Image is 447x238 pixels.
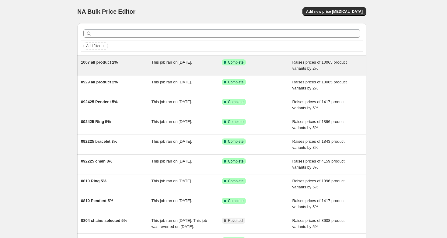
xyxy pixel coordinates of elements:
span: Complete [228,60,243,65]
span: 092225 bracelet 3% [81,139,117,144]
span: This job ran on [DATE]. [152,60,192,65]
span: This job ran on [DATE]. [152,159,192,163]
span: Raises prices of 1417 product variants by 5% [292,100,345,110]
button: Add filter [83,42,108,50]
span: 0804 chains selected 5% [81,218,127,223]
span: 0929 all product 2% [81,80,118,84]
span: Reverted [228,218,243,223]
span: 1007 all product 2% [81,60,118,65]
span: 0810 Pendent 5% [81,198,113,203]
span: Raises prices of 1896 product variants by 5% [292,179,345,189]
span: This job ran on [DATE]. [152,80,192,84]
span: Add filter [86,44,100,48]
span: This job ran on [DATE]. [152,179,192,183]
span: Raises prices of 1843 product variants by 3% [292,139,345,150]
span: Complete [228,80,243,85]
span: This job ran on [DATE]. [152,198,192,203]
span: Complete [228,119,243,124]
span: Complete [228,198,243,203]
span: Complete [228,179,243,184]
span: Add new price [MEDICAL_DATA] [306,9,363,14]
span: 0810 Ring 5% [81,179,107,183]
span: This job ran on [DATE]. [152,100,192,104]
span: This job ran on [DATE]. [152,119,192,124]
span: Raises prices of 1417 product variants by 5% [292,198,345,209]
span: Raises prices of 10065 product variants by 2% [292,60,347,71]
span: NA Bulk Price Editor [77,8,135,15]
span: Raises prices of 4159 product variants by 3% [292,159,345,170]
span: This job ran on [DATE]. [152,139,192,144]
span: Raises prices of 3608 product variants by 5% [292,218,345,229]
span: This job ran on [DATE]. This job was reverted on [DATE]. [152,218,207,229]
span: Complete [228,159,243,164]
span: Raises prices of 10065 product variants by 2% [292,80,347,90]
span: 092425 Ring 5% [81,119,111,124]
span: Raises prices of 1896 product variants by 5% [292,119,345,130]
span: Complete [228,139,243,144]
button: Add new price [MEDICAL_DATA] [302,7,366,16]
span: Complete [228,100,243,104]
span: 092425 Pendent 5% [81,100,118,104]
span: 092225 chain 3% [81,159,112,163]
